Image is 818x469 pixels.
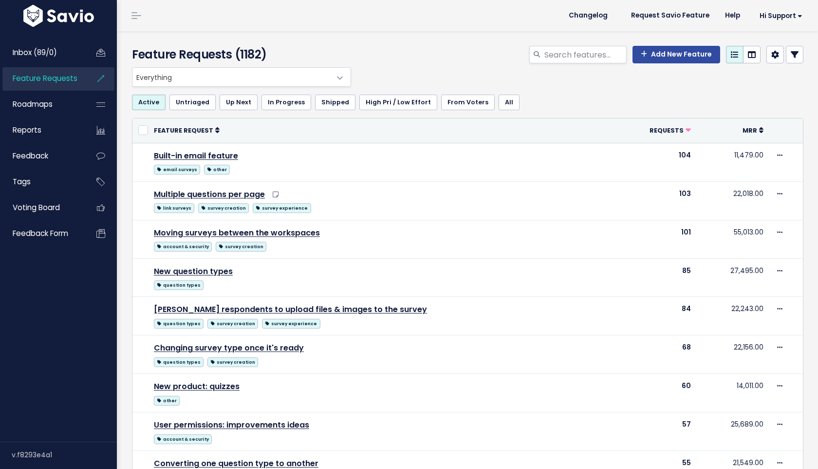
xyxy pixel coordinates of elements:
span: question types [154,280,204,290]
h4: Feature Requests (1182) [132,46,346,63]
a: other [204,163,230,175]
a: MRR [743,125,763,135]
span: question types [154,319,204,329]
td: 14,011.00 [697,374,769,412]
span: other [154,396,180,406]
a: account & security [154,240,212,252]
a: Feature Requests [2,67,81,90]
td: 11,479.00 [697,143,769,181]
a: survey experience [262,317,320,329]
a: Active [132,95,166,110]
a: In Progress [261,95,311,110]
a: Inbox (89/0) [2,41,81,64]
span: email surveys [154,165,200,175]
div: v.f8293e4a1 [12,442,117,468]
td: 22,243.00 [697,297,769,335]
span: survey creation [216,242,266,252]
span: survey creation [198,203,249,213]
a: Moving surveys between the workspaces [154,227,320,238]
a: Tags [2,171,81,193]
span: Feedback form [13,228,68,238]
td: 85 [611,258,697,297]
td: 104 [611,143,697,181]
span: survey creation [207,319,258,329]
a: From Voters [441,95,495,110]
a: [PERSON_NAME] respondents to upload files & images to the survey [154,304,427,315]
a: Requests [650,125,691,135]
td: 84 [611,297,697,335]
a: Up Next [220,95,258,110]
a: Voting Board [2,196,81,219]
a: email surveys [154,163,200,175]
a: Converting one question type to another [154,458,318,469]
td: 55,013.00 [697,220,769,258]
td: 60 [611,374,697,412]
a: Help [717,8,748,23]
span: Requests [650,126,684,135]
a: Changing survey type once it's ready [154,342,304,353]
span: MRR [743,126,757,135]
a: Untriaged [169,95,216,110]
span: Roadmaps [13,99,53,109]
td: 57 [611,412,697,451]
td: 27,495.00 [697,258,769,297]
td: 101 [611,220,697,258]
a: Shipped [315,95,355,110]
img: logo-white.9d6f32f41409.svg [21,5,96,27]
span: link surveys [154,203,194,213]
td: 22,018.00 [697,181,769,220]
span: Inbox (89/0) [13,47,57,58]
span: Everything [132,68,331,86]
a: New question types [154,266,233,277]
a: survey creation [207,317,258,329]
a: account & security [154,432,212,445]
a: link surveys [154,201,194,214]
a: All [499,95,520,110]
a: question types [154,355,204,368]
span: Voting Board [13,202,60,213]
a: question types [154,278,204,291]
a: Request Savio Feature [623,8,717,23]
ul: Filter feature requests [132,95,803,110]
span: Feature Request [154,126,213,135]
span: Everything [132,67,351,87]
span: Feedback [13,151,48,161]
a: Add New Feature [632,46,720,63]
span: survey experience [253,203,311,213]
td: 25,689.00 [697,412,769,451]
a: Feature Request [154,125,220,135]
td: 103 [611,181,697,220]
a: Roadmaps [2,93,81,116]
a: survey creation [207,355,258,368]
a: survey experience [253,201,311,214]
a: question types [154,317,204,329]
span: Feature Requests [13,73,77,83]
a: Hi Support [748,8,810,23]
a: New product: quizzes [154,381,240,392]
span: account & security [154,242,212,252]
span: survey experience [262,319,320,329]
td: 22,156.00 [697,335,769,374]
a: Built-in email feature [154,150,238,161]
a: Multiple questions per page [154,189,265,200]
input: Search features... [543,46,627,63]
a: Reports [2,119,81,141]
a: survey creation [216,240,266,252]
a: Feedback [2,145,81,167]
a: User permissions: improvements ideas [154,419,309,430]
span: Changelog [569,12,608,19]
td: 68 [611,335,697,374]
span: Hi Support [760,12,802,20]
a: other [154,394,180,406]
a: survey creation [198,201,249,214]
a: Feedback form [2,222,81,245]
span: question types [154,357,204,367]
span: survey creation [207,357,258,367]
span: account & security [154,434,212,444]
span: Tags [13,176,31,187]
span: Reports [13,125,41,135]
span: other [204,165,230,175]
a: High Pri / Low Effort [359,95,437,110]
